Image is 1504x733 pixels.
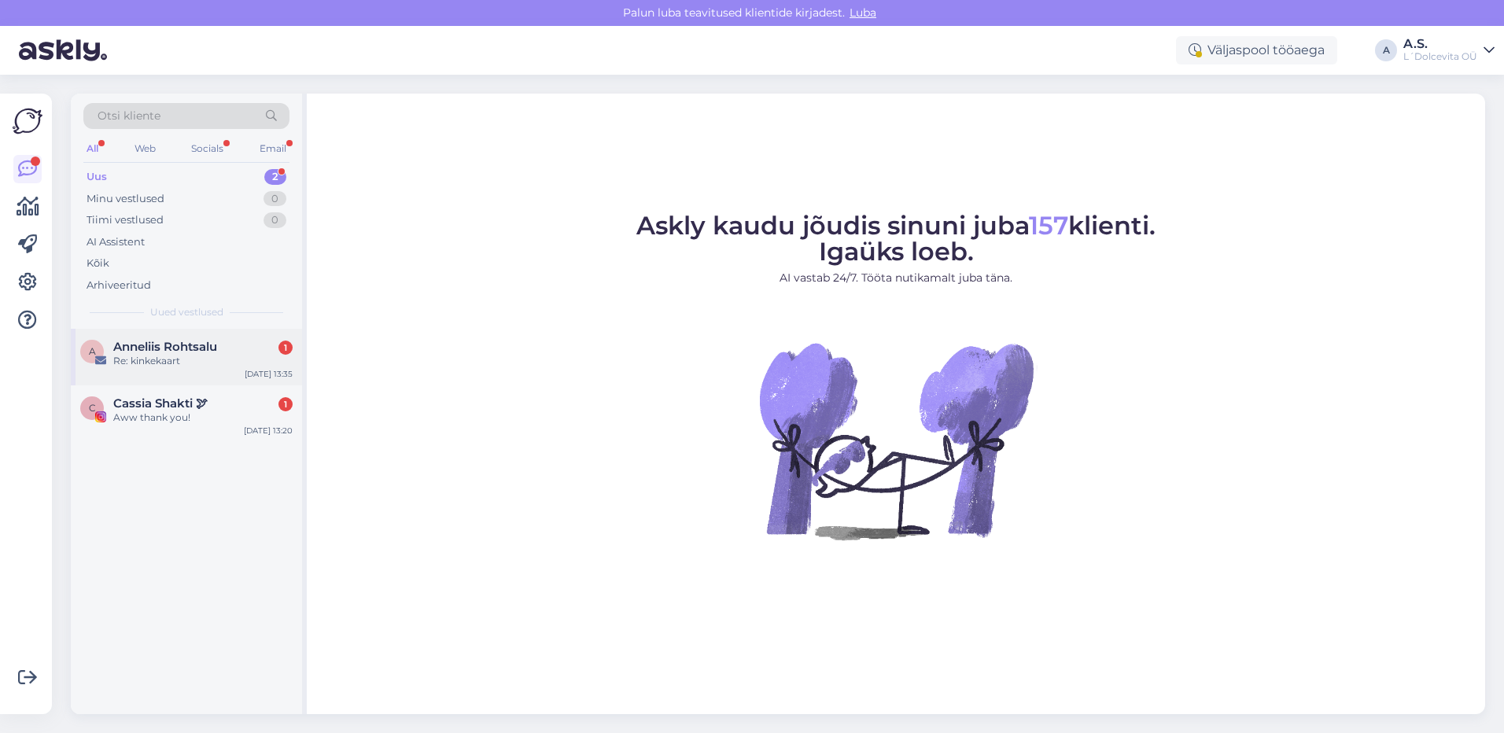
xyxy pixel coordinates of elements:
div: 1 [278,341,293,355]
div: Minu vestlused [87,191,164,207]
div: Re: kinkekaart [113,354,293,368]
div: Kõik [87,256,109,271]
a: A.S.L´Dolcevita OÜ [1403,38,1495,63]
img: Askly Logo [13,106,42,136]
span: Askly kaudu jõudis sinuni juba klienti. Igaüks loeb. [636,210,1156,267]
span: Anneliis Rohtsalu [113,340,217,354]
span: Otsi kliente [98,108,160,124]
div: Uus [87,169,107,185]
div: Email [256,138,289,159]
div: 2 [264,169,286,185]
span: A [89,345,96,357]
img: No Chat active [754,299,1038,582]
div: 1 [278,397,293,411]
div: Tiimi vestlused [87,212,164,228]
span: 157 [1029,210,1068,241]
div: 0 [264,212,286,228]
div: Aww thank you! [113,411,293,425]
span: Uued vestlused [150,305,223,319]
div: Väljaspool tööaega [1176,36,1337,64]
div: [DATE] 13:20 [244,425,293,436]
span: C [89,402,96,414]
div: A [1375,39,1397,61]
div: A.S. [1403,38,1477,50]
div: Arhiveeritud [87,278,151,293]
div: AI Assistent [87,234,145,250]
div: [DATE] 13:35 [245,368,293,380]
div: 0 [264,191,286,207]
div: All [83,138,101,159]
p: AI vastab 24/7. Tööta nutikamalt juba täna. [636,270,1156,286]
div: L´Dolcevita OÜ [1403,50,1477,63]
span: Cassia Shakti 🕊 [113,396,208,411]
div: Socials [188,138,227,159]
div: Web [131,138,159,159]
span: Luba [845,6,881,20]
